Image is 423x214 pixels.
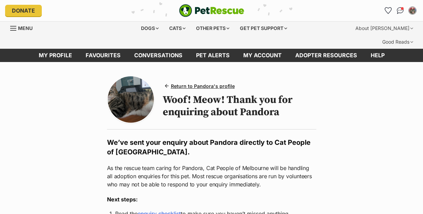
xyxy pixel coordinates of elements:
img: Kirk Brocas profile pic [409,7,416,14]
button: My account [407,5,418,16]
a: conversations [127,49,189,62]
ul: Account quick links [383,5,418,16]
img: Photo of Pandora [108,76,154,123]
a: My account [236,49,288,62]
h1: Woof! Meow! Thank you for enquiring about Pandora [163,94,316,118]
a: Favourites [79,49,127,62]
h3: Next steps: [107,195,316,203]
div: Cats [164,21,190,35]
a: PetRescue [179,4,244,17]
a: Menu [10,21,37,34]
div: About [PERSON_NAME] [351,21,418,35]
img: logo-e224e6f780fb5917bec1dbf3a21bbac754714ae5b6737aabdf751b685950b380.svg [179,4,244,17]
h2: We’ve sent your enquiry about Pandora directly to Cat People of [GEOGRAPHIC_DATA]. [107,138,316,157]
a: Return to Pandora's profile [163,81,237,91]
a: Pet alerts [189,49,236,62]
a: Donate [5,5,42,16]
a: Conversations [395,5,406,16]
img: chat-41dd97257d64d25036548639549fe6c8038ab92f7586957e7f3b1b290dea8141.svg [397,7,404,14]
span: Menu [18,25,33,31]
span: Return to Pandora's profile [171,82,235,90]
a: Adopter resources [288,49,364,62]
a: Help [364,49,391,62]
div: Dogs [136,21,163,35]
div: Other pets [191,21,234,35]
div: Good Reads [377,35,418,49]
a: Favourites [383,5,393,16]
a: My profile [32,49,79,62]
div: Get pet support [235,21,292,35]
p: As the rescue team caring for Pandora, Cat People of Melbourne will be handling all adoption enqu... [107,164,316,188]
